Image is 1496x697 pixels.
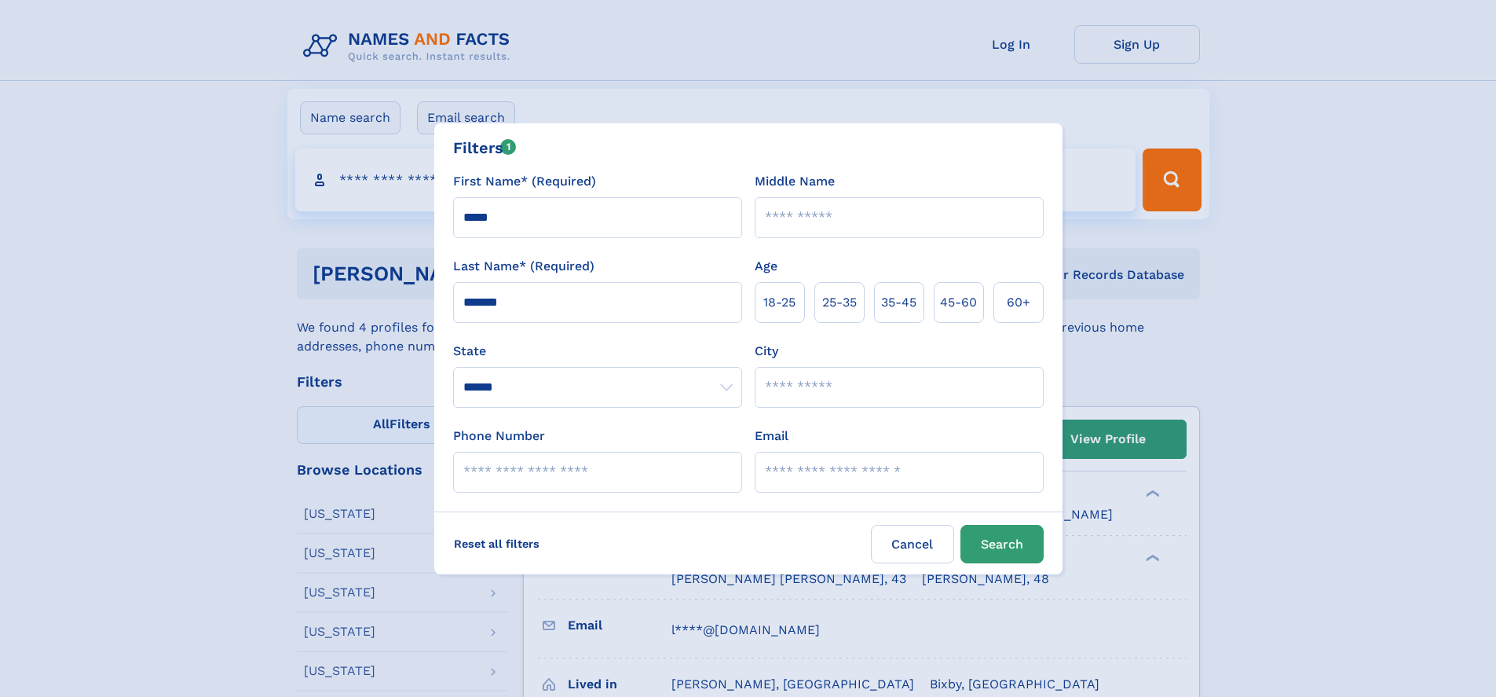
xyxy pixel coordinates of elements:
[755,257,777,276] label: Age
[881,293,916,312] span: 35‑45
[940,293,977,312] span: 45‑60
[453,172,596,191] label: First Name* (Required)
[453,427,545,446] label: Phone Number
[871,525,954,563] label: Cancel
[822,293,857,312] span: 25‑35
[453,342,742,361] label: State
[453,136,517,160] div: Filters
[453,257,594,276] label: Last Name* (Required)
[960,525,1044,563] button: Search
[1007,293,1030,312] span: 60+
[755,427,788,446] label: Email
[444,525,550,563] label: Reset all filters
[755,172,835,191] label: Middle Name
[763,293,796,312] span: 18‑25
[755,342,778,361] label: City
